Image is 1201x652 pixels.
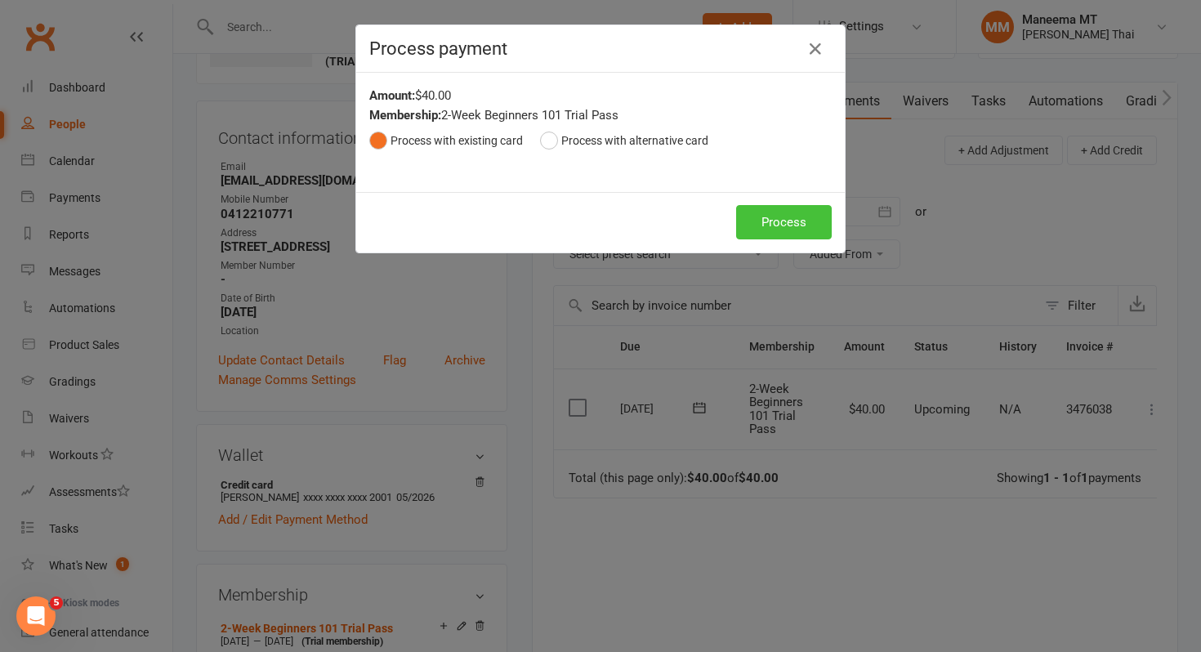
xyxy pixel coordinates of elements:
button: Process with existing card [369,125,523,156]
strong: Membership: [369,108,441,123]
span: 5 [50,596,63,610]
div: 2-Week Beginners 101 Trial Pass [369,105,832,125]
strong: Amount: [369,88,415,103]
iframe: Intercom live chat [16,596,56,636]
div: $40.00 [369,86,832,105]
button: Process with alternative card [540,125,708,156]
h4: Process payment [369,38,832,59]
button: Close [802,36,828,62]
button: Process [736,205,832,239]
